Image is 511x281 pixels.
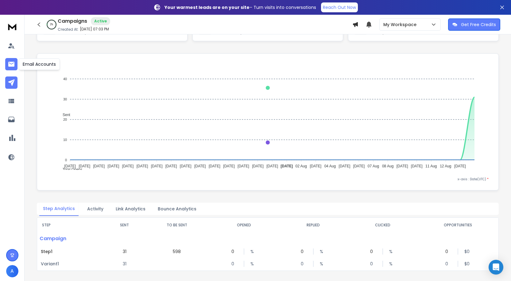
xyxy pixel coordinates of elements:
[63,97,67,101] tspan: 30
[194,164,206,168] tspan: [DATE]
[353,164,365,168] tspan: [DATE]
[445,261,451,267] p: 0
[58,113,70,117] span: Sent
[464,248,470,255] p: $ 0
[250,248,257,255] p: %
[301,261,307,267] p: 0
[108,164,119,168] tspan: [DATE]
[58,27,79,32] p: Created At:
[382,164,393,168] tspan: 08 Aug
[6,21,18,32] img: logo
[79,164,90,168] tspan: [DATE]
[145,218,209,232] th: TO BE SENT
[64,164,76,168] tspan: [DATE]
[252,164,264,168] tspan: [DATE]
[6,265,18,277] button: A
[165,164,177,168] tspan: [DATE]
[63,118,67,121] tspan: 20
[137,164,148,168] tspan: [DATE]
[301,248,307,255] p: 0
[180,164,192,168] tspan: [DATE]
[165,4,250,10] strong: Your warmest leads are on your site
[80,27,109,32] p: [DATE] 07:03 PM
[151,164,163,168] tspan: [DATE]
[41,261,101,267] p: Variant 1
[173,248,181,255] p: 598
[63,138,67,142] tspan: 10
[339,164,350,168] tspan: [DATE]
[417,218,498,232] th: OPPORTUNITIES
[266,164,278,168] tspan: [DATE]
[279,218,348,232] th: REPLIED
[165,4,316,10] p: – Turn visits into conversations
[223,164,235,168] tspan: [DATE]
[445,248,451,255] p: 0
[321,2,358,12] a: Reach Out Now
[320,248,326,255] p: %
[58,167,82,172] span: Total Opens
[370,261,376,267] p: 0
[238,164,249,168] tspan: [DATE]
[37,232,105,245] p: Campaign
[448,18,500,31] button: Get Free Credits
[454,164,466,168] tspan: [DATE]
[281,164,293,168] tspan: [DATE]
[324,164,336,168] tspan: 04 Aug
[296,164,307,168] tspan: 02 Aug
[63,77,67,81] tspan: 40
[209,164,220,168] tspan: [DATE]
[50,23,53,26] p: 2 %
[19,58,60,70] div: Email Accounts
[58,18,87,25] h1: Campaigns
[112,202,149,216] button: Link Analytics
[411,164,423,168] tspan: [DATE]
[489,260,503,275] div: Open Intercom Messenger
[91,17,110,25] div: Active
[123,248,126,255] p: 31
[389,248,395,255] p: %
[383,21,419,28] p: My Workspace
[440,164,451,168] tspan: 12 Aug
[461,21,496,28] p: Get Free Credits
[323,4,356,10] p: Reach Out Now
[93,164,105,168] tspan: [DATE]
[122,164,134,168] tspan: [DATE]
[231,261,238,267] p: 0
[209,218,279,232] th: OPENED
[231,248,238,255] p: 0
[154,202,200,216] button: Bounce Analytics
[310,164,321,168] tspan: [DATE]
[320,261,326,267] p: %
[47,177,489,181] p: x-axis : Date(UTC)
[370,248,376,255] p: 0
[348,218,417,232] th: CLICKED
[37,218,105,232] th: STEP
[250,261,257,267] p: %
[464,261,470,267] p: $ 0
[105,218,145,232] th: SENT
[397,164,408,168] tspan: [DATE]
[83,202,107,216] button: Activity
[65,158,67,162] tspan: 0
[41,248,101,255] p: Step 1
[368,164,379,168] tspan: 07 Aug
[425,164,437,168] tspan: 11 Aug
[39,202,79,216] button: Step Analytics
[123,261,126,267] p: 31
[389,261,395,267] p: %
